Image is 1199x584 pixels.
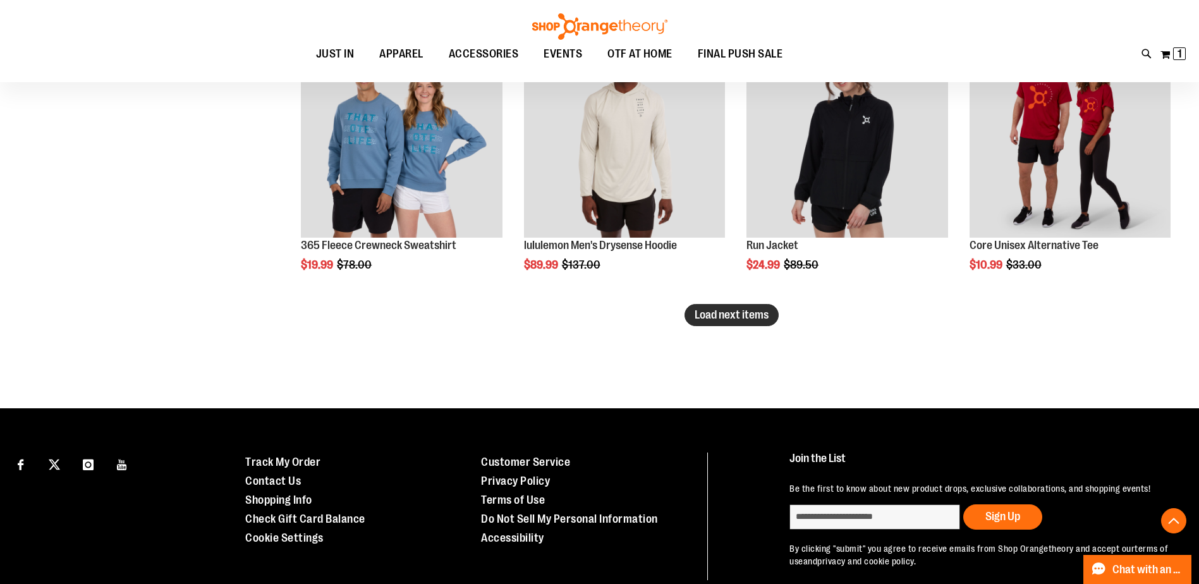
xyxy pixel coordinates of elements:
[562,259,602,271] span: $137.00
[301,239,456,252] a: 365 Fleece Crewneck Sweatshirt
[77,453,99,475] a: Visit our Instagram page
[245,456,320,468] a: Track My Order
[481,475,550,487] a: Privacy Policy
[607,40,673,68] span: OTF AT HOME
[295,30,508,303] div: product
[1178,47,1182,60] span: 1
[970,37,1171,240] a: Product image for Core Unisex Alternative Tee
[449,40,519,68] span: ACCESSORIES
[245,532,324,544] a: Cookie Settings
[524,37,725,240] a: Product image for lululemon Mens Drysense Hoodie BoneSALE
[301,37,502,240] a: 365 Fleece Crewneck SweatshirtSALE
[963,504,1042,530] button: Sign Up
[301,37,502,238] img: 365 Fleece Crewneck Sweatshirt
[1161,508,1186,533] button: Back To Top
[524,239,677,252] a: lululemon Men's Drysense Hoodie
[481,513,658,525] a: Do Not Sell My Personal Information
[746,239,798,252] a: Run Jacket
[316,40,355,68] span: JUST IN
[740,30,954,303] div: product
[789,544,1168,566] a: terms of use
[518,30,731,303] div: product
[789,453,1170,476] h4: Join the List
[1112,564,1184,576] span: Chat with an Expert
[524,259,560,271] span: $89.99
[337,259,374,271] span: $78.00
[789,504,960,530] input: enter email
[245,494,312,506] a: Shopping Info
[245,475,301,487] a: Contact Us
[379,40,423,68] span: APPAREL
[481,494,545,506] a: Terms of Use
[111,453,133,475] a: Visit our Youtube page
[481,456,570,468] a: Customer Service
[746,259,782,271] span: $24.99
[817,556,916,566] a: privacy and cookie policy.
[301,259,335,271] span: $19.99
[695,308,769,321] span: Load next items
[524,37,725,238] img: Product image for lululemon Mens Drysense Hoodie Bone
[481,532,544,544] a: Accessibility
[544,40,582,68] span: EVENTS
[44,453,66,475] a: Visit our X page
[970,259,1004,271] span: $10.99
[789,482,1170,495] p: Be the first to know about new product drops, exclusive collaborations, and shopping events!
[698,40,783,68] span: FINAL PUSH SALE
[784,259,820,271] span: $89.50
[1006,259,1044,271] span: $33.00
[746,37,947,240] a: Product image for Run Jacket
[789,542,1170,568] p: By clicking "submit" you agree to receive emails from Shop Orangetheory and accept our and
[530,13,669,40] img: Shop Orangetheory
[9,453,32,475] a: Visit our Facebook page
[746,37,947,238] img: Product image for Run Jacket
[49,459,60,470] img: Twitter
[963,30,1177,303] div: product
[970,239,1099,252] a: Core Unisex Alternative Tee
[985,510,1020,523] span: Sign Up
[1083,555,1192,584] button: Chat with an Expert
[970,37,1171,238] img: Product image for Core Unisex Alternative Tee
[685,304,779,326] button: Load next items
[245,513,365,525] a: Check Gift Card Balance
